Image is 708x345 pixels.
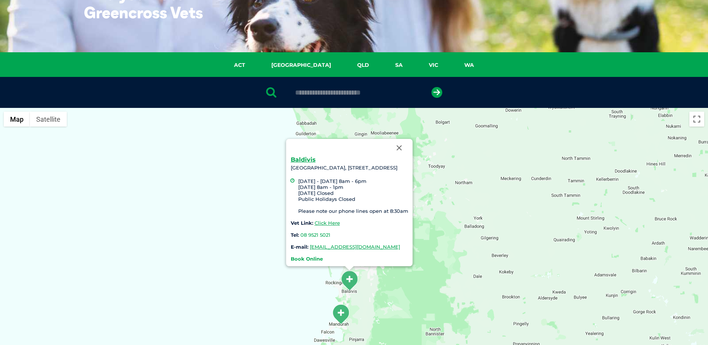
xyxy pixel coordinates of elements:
[258,61,344,69] a: [GEOGRAPHIC_DATA]
[416,61,451,69] a: VIC
[298,178,408,214] li: [DATE] - [DATE] 8am - 6pm [DATE] 8am - 1pm [DATE] Closed Public Holidays Closed Please note our p...
[340,270,359,291] div: Baldivis
[382,61,416,69] a: SA
[689,112,704,127] button: Toggle fullscreen view
[290,244,308,250] strong: E-mail:
[451,61,487,69] a: WA
[314,220,340,226] a: Click Here
[300,232,330,238] a: 08 9521 5021
[390,139,408,157] button: Close
[290,157,408,262] div: [GEOGRAPHIC_DATA], [STREET_ADDRESS]
[290,256,322,262] a: Book Online
[331,304,350,324] div: Mandurah
[4,112,30,127] button: Show street map
[290,220,313,226] strong: Vet Link:
[290,156,315,163] a: Baldivis
[344,61,382,69] a: QLD
[290,232,299,238] strong: Tel:
[221,61,258,69] a: ACT
[309,244,400,250] a: [EMAIL_ADDRESS][DOMAIN_NAME]
[30,112,67,127] button: Show satellite imagery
